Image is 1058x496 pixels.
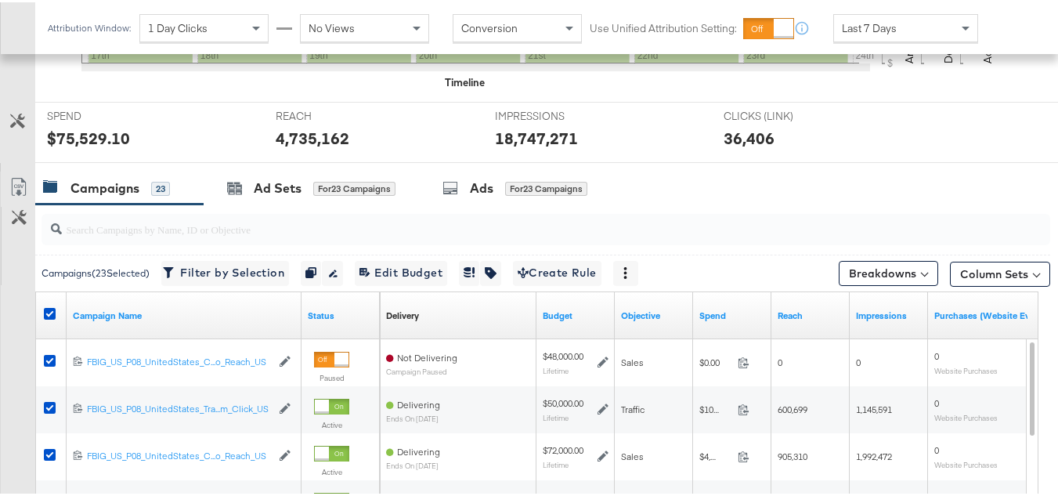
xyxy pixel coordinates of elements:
div: $72,000.00 [543,442,583,454]
span: $0.00 [699,354,731,366]
a: FBIG_US_P08_UnitedStates_C...o_Reach_US [87,447,271,461]
span: 0 [778,354,782,366]
a: The total amount spent to date. [699,307,765,320]
span: 0 [856,354,861,366]
div: Ads [470,177,493,195]
div: Campaigns ( 23 Selected) [42,264,150,278]
label: Use Unified Attribution Setting: [590,19,737,34]
span: 600,699 [778,401,807,413]
span: Traffic [621,401,645,413]
span: Sales [621,448,644,460]
a: FBIG_US_P08_UnitedStates_C...o_Reach_US [87,353,271,367]
text: Delivery [941,21,955,61]
a: Your campaign name. [73,307,295,320]
label: Paused [314,371,349,381]
span: Conversion [461,19,518,33]
button: Create Rule [513,259,601,284]
div: Campaigns [70,177,139,195]
div: 18,747,271 [495,125,578,147]
span: Last 7 Days [842,19,897,33]
label: Active [314,418,349,428]
div: $75,529.10 [47,125,130,147]
div: FBIG_US_P08_UnitedStates_C...o_Reach_US [87,447,271,460]
span: 905,310 [778,448,807,460]
div: Ad Sets [254,177,302,195]
div: for 23 Campaigns [313,179,395,194]
a: The number of times your ad was served. On mobile apps an ad is counted as served the first time ... [856,307,922,320]
span: 0 [934,348,939,360]
a: FBIG_US_P08_UnitedStates_Tra...m_Click_US [87,400,271,414]
span: Delivering [397,444,440,455]
text: Actions [980,24,995,61]
button: Breakdowns [839,259,938,284]
span: CLICKS (LINK) [724,107,841,121]
span: 1,145,591 [856,401,892,413]
div: 23 [151,179,170,194]
div: Attribution Window: [47,20,132,31]
div: 4,735,162 [276,125,349,147]
div: 36,406 [724,125,775,147]
sub: Lifetime [543,411,569,420]
div: Timeline [445,73,485,88]
a: Reflects the ability of your Ad Campaign to achieve delivery based on ad states, schedule and bud... [386,307,419,320]
sub: Website Purchases [934,458,998,467]
span: No Views [309,19,355,33]
span: Filter by Selection [166,261,284,281]
sub: Lifetime [543,458,569,467]
sub: ends on [DATE] [386,459,440,468]
span: Create Rule [518,261,597,281]
button: Filter by Selection [161,259,289,284]
span: Delivering [397,396,440,408]
button: Edit Budget [355,259,447,284]
div: for 23 Campaigns [505,179,587,194]
sub: Website Purchases [934,411,998,420]
span: 0 [934,442,939,454]
div: FBIG_US_P08_UnitedStates_C...o_Reach_US [87,353,271,366]
span: Sales [621,354,644,366]
span: Edit Budget [359,261,442,281]
a: Shows the current state of your Ad Campaign. [308,307,374,320]
span: $10,472.97 [699,401,731,413]
a: Your campaign's objective. [621,307,687,320]
span: Not Delivering [397,349,457,361]
span: IMPRESSIONS [495,107,612,121]
a: The maximum amount you're willing to spend on your ads, on average each day or over the lifetime ... [543,307,608,320]
button: Column Sets [950,259,1050,284]
div: FBIG_US_P08_UnitedStates_Tra...m_Click_US [87,400,271,413]
span: 1,992,472 [856,448,892,460]
span: 0 [934,395,939,407]
sub: Campaign Paused [386,365,457,374]
span: SPEND [47,107,164,121]
input: Search Campaigns by Name, ID or Objective [62,205,961,236]
span: 1 Day Clicks [148,19,208,33]
sub: ends on [DATE] [386,412,440,421]
sub: Website Purchases [934,364,998,373]
a: The number of people your ad was served to. [778,307,843,320]
span: $4,448.54 [699,448,731,460]
span: REACH [276,107,393,121]
div: $48,000.00 [543,348,583,360]
div: $50,000.00 [543,395,583,407]
div: Delivery [386,307,419,320]
label: Active [314,465,349,475]
sub: Lifetime [543,364,569,373]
